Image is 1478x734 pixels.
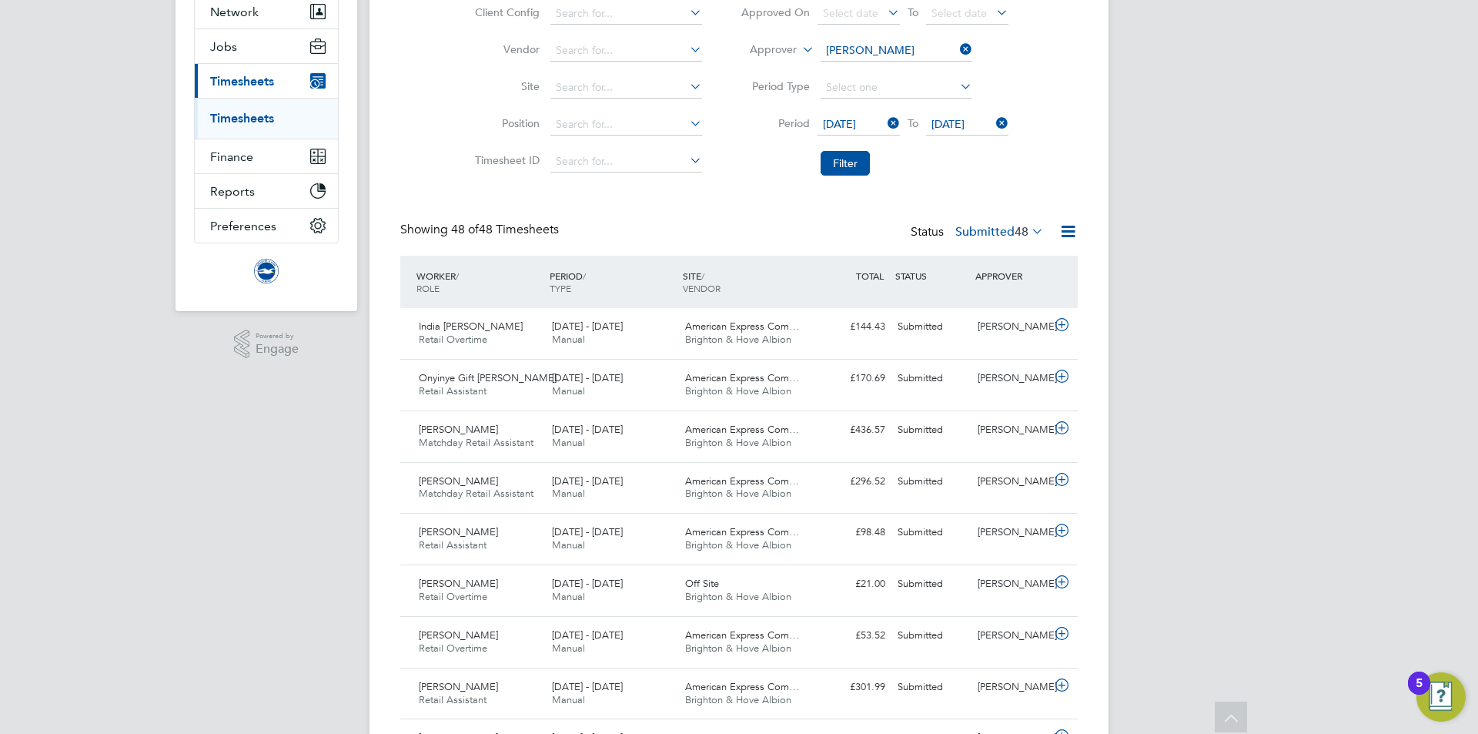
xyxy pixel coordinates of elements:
div: £98.48 [811,520,891,545]
div: £53.52 [811,623,891,649]
span: American Express Com… [685,628,799,642]
label: Period [741,116,810,130]
span: Brighton & Hove Albion [685,590,791,603]
span: Off Site [685,577,719,590]
label: Client Config [470,5,540,19]
button: Preferences [195,209,338,243]
div: £144.43 [811,314,891,340]
span: [DATE] [931,117,965,131]
span: ROLE [416,282,440,294]
div: Submitted [891,366,971,391]
div: Showing [400,222,562,238]
span: TYPE [550,282,571,294]
button: Reports [195,174,338,208]
div: [PERSON_NAME] [971,520,1052,545]
span: [PERSON_NAME] [419,423,498,436]
input: Search for... [550,151,702,173]
span: Select date [823,6,878,20]
div: £296.52 [811,469,891,494]
span: Onyinye Gift [PERSON_NAME] [419,371,557,384]
span: [DATE] - [DATE] [552,628,623,642]
input: Search for... [821,40,972,62]
button: Timesheets [195,64,338,98]
span: Brighton & Hove Albion [685,333,791,346]
div: STATUS [891,262,971,290]
span: Manual [552,333,585,346]
span: Manual [552,693,585,706]
span: 48 [1015,224,1028,240]
button: Filter [821,151,870,176]
div: [PERSON_NAME] [971,571,1052,597]
input: Search for... [550,3,702,25]
div: [PERSON_NAME] [971,469,1052,494]
a: Timesheets [210,111,274,126]
span: Matchday Retail Assistant [419,487,533,500]
span: Manual [552,590,585,603]
span: Manual [552,538,585,551]
span: Retail Assistant [419,538,487,551]
span: Retail Assistant [419,693,487,706]
label: Approver [727,42,797,58]
span: VENDOR [683,282,721,294]
label: Site [470,79,540,93]
div: Submitted [891,314,971,340]
div: [PERSON_NAME] [971,623,1052,649]
span: [DATE] - [DATE] [552,423,623,436]
span: American Express Com… [685,320,799,333]
div: APPROVER [971,262,1052,290]
label: Submitted [955,224,1044,240]
div: Timesheets [195,98,338,139]
span: Brighton & Hove Albion [685,642,791,655]
span: [PERSON_NAME] [419,628,498,642]
span: [DATE] - [DATE] [552,680,623,693]
span: [PERSON_NAME] [419,577,498,590]
span: Finance [210,149,253,164]
span: Manual [552,384,585,397]
div: WORKER [413,262,546,302]
span: Manual [552,436,585,449]
div: Submitted [891,623,971,649]
span: American Express Com… [685,680,799,693]
div: Submitted [891,469,971,494]
span: [PERSON_NAME] [419,525,498,538]
span: / [456,270,459,282]
span: 48 Timesheets [451,222,559,237]
span: Brighton & Hove Albion [685,693,791,706]
span: [DATE] - [DATE] [552,577,623,590]
span: Brighton & Hove Albion [685,487,791,500]
a: Powered byEngage [234,330,299,359]
span: American Express Com… [685,474,799,488]
label: Approved On [741,5,810,19]
div: [PERSON_NAME] [971,314,1052,340]
div: Status [911,222,1047,243]
label: Position [470,116,540,130]
span: India [PERSON_NAME] [419,320,523,333]
span: Retail Overtime [419,333,487,346]
span: Powered by [256,330,299,343]
div: Submitted [891,520,971,545]
div: £170.69 [811,366,891,391]
div: £21.00 [811,571,891,597]
input: Select one [821,77,972,99]
span: [DATE] - [DATE] [552,371,623,384]
span: Jobs [210,39,237,54]
div: SITE [679,262,812,302]
label: Vendor [470,42,540,56]
span: / [583,270,586,282]
span: TOTAL [856,270,884,282]
span: Brighton & Hove Albion [685,384,791,397]
div: [PERSON_NAME] [971,675,1052,700]
div: Submitted [891,417,971,443]
div: 5 [1416,683,1423,703]
span: Matchday Retail Assistant [419,436,533,449]
span: [DATE] [823,117,856,131]
input: Search for... [550,77,702,99]
div: £301.99 [811,675,891,700]
span: / [701,270,704,282]
span: American Express Com… [685,525,799,538]
input: Search for... [550,40,702,62]
span: To [903,2,923,22]
a: Go to home page [194,259,339,283]
span: [DATE] - [DATE] [552,320,623,333]
button: Jobs [195,29,338,63]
